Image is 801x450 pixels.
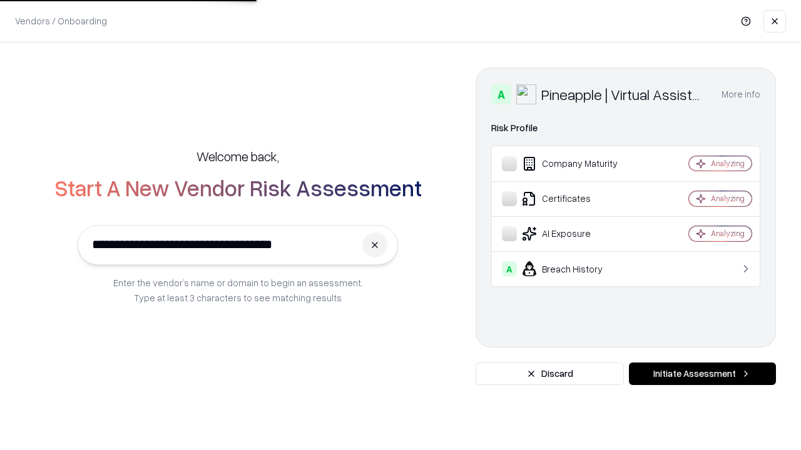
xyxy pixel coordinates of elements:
[54,175,422,200] h2: Start A New Vendor Risk Assessment
[491,84,511,104] div: A
[711,158,745,169] div: Analyzing
[476,362,624,385] button: Discard
[711,228,745,239] div: Analyzing
[502,156,651,171] div: Company Maturity
[722,83,760,106] button: More info
[502,226,651,241] div: AI Exposure
[629,362,776,385] button: Initiate Assessment
[502,261,517,276] div: A
[491,121,760,136] div: Risk Profile
[516,84,536,104] img: Pineapple | Virtual Assistant Agency
[711,193,745,204] div: Analyzing
[502,261,651,276] div: Breach History
[15,14,107,27] p: Vendors / Onboarding
[113,275,363,305] p: Enter the vendor’s name or domain to begin an assessment. Type at least 3 characters to see match...
[502,191,651,206] div: Certificates
[541,84,707,104] div: Pineapple | Virtual Assistant Agency
[196,147,279,165] h5: Welcome back,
